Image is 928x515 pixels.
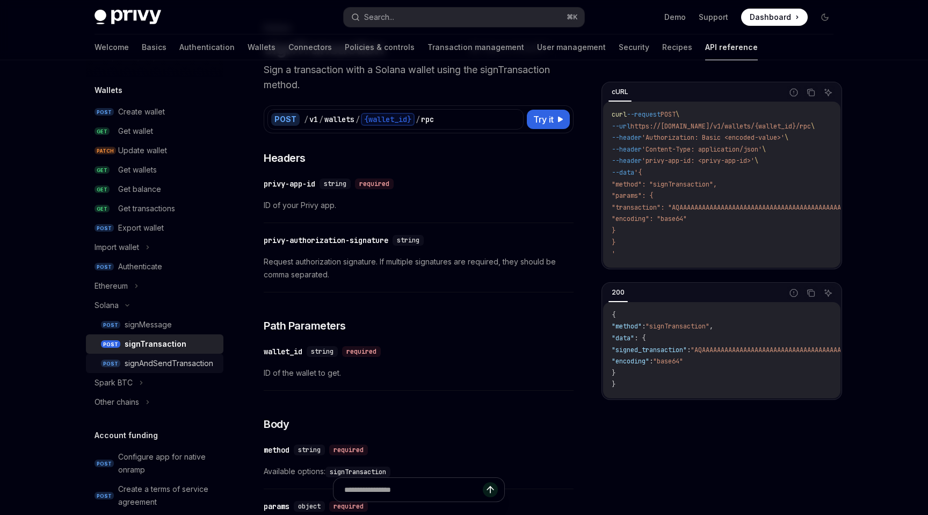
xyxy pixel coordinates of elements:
[118,183,161,196] div: Get balance
[118,144,167,157] div: Update wallet
[118,221,164,234] div: Export wallet
[741,9,808,26] a: Dashboard
[804,85,818,99] button: Copy the contents from the code block
[125,338,186,351] div: signTransaction
[634,334,646,342] span: : {
[95,108,114,116] span: POST
[699,12,728,23] a: Support
[427,34,524,60] a: Transaction management
[86,354,223,373] a: POSTsignAndSendTransaction
[612,133,642,142] span: --header
[421,114,434,125] div: rpc
[612,156,642,165] span: --header
[86,141,223,160] a: PATCHUpdate wallet
[86,447,223,480] a: POSTConfigure app for native onramp
[271,113,300,126] div: POST
[118,105,165,118] div: Create wallet
[118,163,157,176] div: Get wallets
[804,286,818,300] button: Copy the contents from the code block
[762,145,766,154] span: \
[125,357,213,370] div: signAndSendTransaction
[537,34,606,60] a: User management
[95,396,139,409] div: Other chains
[86,257,223,276] a: POSTAuthenticate
[811,122,815,131] span: \
[608,286,628,299] div: 200
[612,110,627,119] span: curl
[705,34,758,60] a: API reference
[612,180,717,189] span: "method": "signTransaction",
[345,34,415,60] a: Policies & controls
[118,450,217,476] div: Configure app for native onramp
[86,180,223,199] a: GETGet balance
[676,110,679,119] span: \
[86,218,223,238] a: POSTExport wallet
[298,446,321,454] span: string
[662,34,692,60] a: Recipes
[311,347,334,356] span: string
[264,199,574,212] span: ID of your Privy app.
[118,260,162,273] div: Authenticate
[118,202,175,215] div: Get transactions
[646,322,709,331] span: "signTransaction"
[612,249,615,258] span: '
[642,322,646,331] span: :
[101,360,120,368] span: POST
[364,11,394,24] div: Search...
[264,465,574,478] span: Available options:
[612,191,653,200] span: "params": {
[264,62,574,92] p: Sign a transaction with a Solana wallet using the signTransaction method.
[619,34,649,60] a: Security
[101,321,120,329] span: POST
[612,214,687,223] span: "encoding": "base64"
[86,121,223,141] a: GETGet wallet
[95,241,139,254] div: Import wallet
[642,145,762,154] span: 'Content-Type: application/json'
[95,492,114,500] span: POST
[630,122,811,131] span: https://[DOMAIN_NAME]/v1/wallets/{wallet_id}/rpc
[264,417,289,432] span: Body
[533,113,554,126] span: Try it
[356,114,360,125] div: /
[612,145,642,154] span: --header
[527,110,570,129] button: Try it
[264,151,306,166] span: Headers
[416,114,420,125] div: /
[821,85,835,99] button: Ask AI
[750,12,791,23] span: Dashboard
[627,110,661,119] span: --request
[319,114,323,125] div: /
[95,84,122,97] h5: Wallets
[95,127,110,135] span: GET
[612,322,642,331] span: "method"
[642,156,755,165] span: 'privy-app-id: <privy-app-id>'
[95,280,128,292] div: Ethereum
[95,299,119,312] div: Solana
[304,114,308,125] div: /
[95,205,110,213] span: GET
[709,322,713,331] span: ,
[649,357,653,366] span: :
[324,180,346,188] span: string
[288,34,332,60] a: Connectors
[653,357,683,366] span: "base64"
[125,318,172,331] div: signMessage
[608,85,632,98] div: cURL
[634,168,642,177] span: '{
[329,445,368,455] div: required
[612,238,615,247] span: }
[95,224,114,232] span: POST
[309,114,318,125] div: v1
[755,156,758,165] span: \
[661,110,676,119] span: POST
[361,113,415,126] div: {wallet_id}
[264,178,315,189] div: privy-app-id
[344,8,584,27] button: Search...⌘K
[264,255,574,281] span: Request authorization signature. If multiple signatures are required, they should be comma separa...
[324,114,354,125] div: wallets
[687,346,691,354] span: :
[785,133,788,142] span: \
[264,367,574,380] span: ID of the wallet to get.
[86,160,223,180] a: GETGet wallets
[612,334,634,342] span: "data"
